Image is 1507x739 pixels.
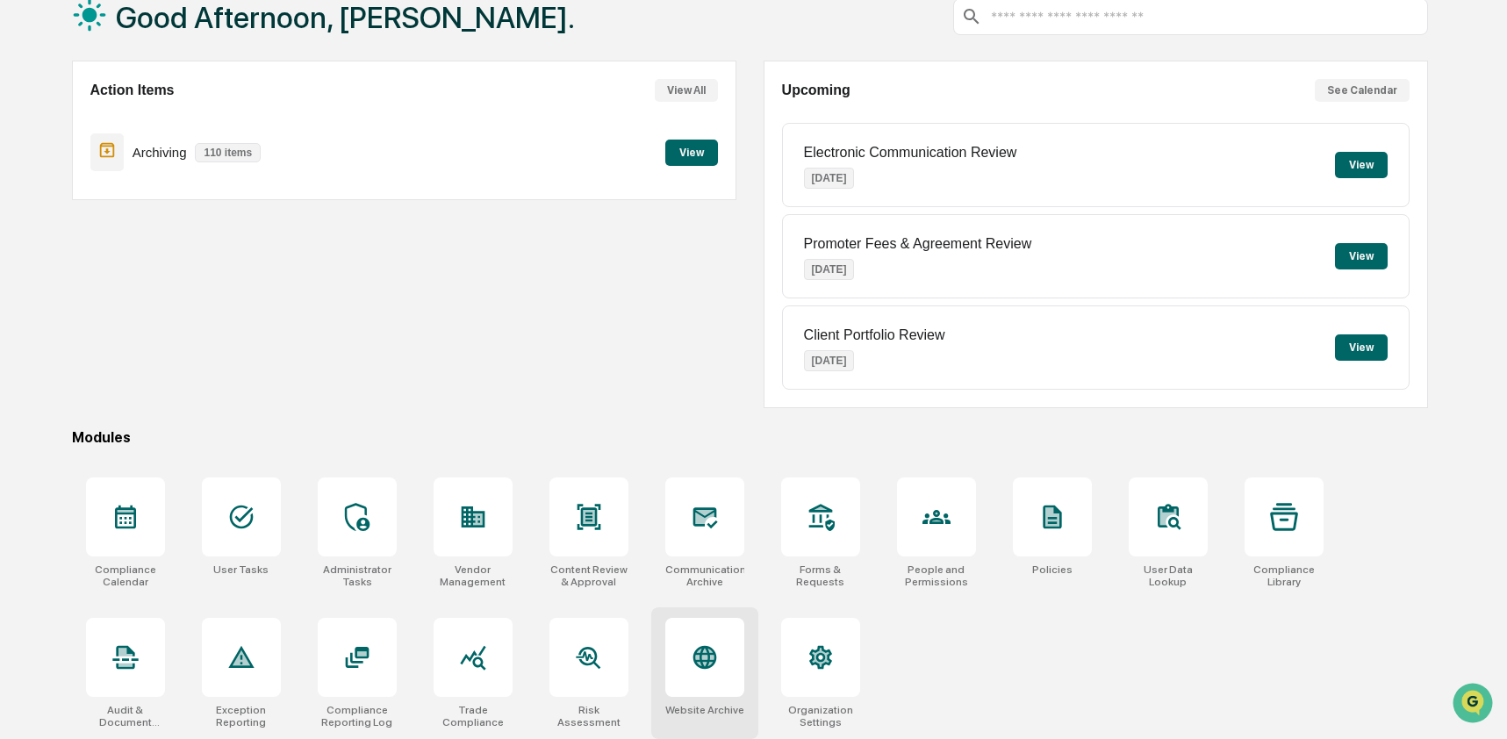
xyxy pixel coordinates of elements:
button: See Calendar [1315,79,1410,102]
div: Administrator Tasks [318,563,397,588]
div: 🔎 [18,256,32,270]
a: Powered byPylon [124,297,212,311]
div: Risk Assessment [549,704,628,728]
div: People and Permissions [897,563,976,588]
h2: Action Items [90,83,175,98]
a: 🖐️Preclearance [11,214,120,246]
p: [DATE] [804,168,855,189]
p: How can we help? [18,37,319,65]
div: Trade Compliance [434,704,513,728]
button: View All [655,79,718,102]
div: 🖐️ [18,223,32,237]
span: Attestations [145,221,218,239]
h2: Upcoming [782,83,850,98]
iframe: Open customer support [1451,681,1498,728]
p: 110 items [195,143,261,162]
span: Data Lookup [35,255,111,272]
p: Client Portfolio Review [804,327,945,343]
div: Content Review & Approval [549,563,628,588]
div: Vendor Management [434,563,513,588]
div: Policies [1032,563,1073,576]
div: Communications Archive [665,563,744,588]
p: Promoter Fees & Agreement Review [804,236,1032,252]
div: Audit & Document Logs [86,704,165,728]
p: Archiving [133,145,187,160]
button: View [1335,243,1388,269]
div: Compliance Reporting Log [318,704,397,728]
a: 🔎Data Lookup [11,248,118,279]
div: Compliance Library [1245,563,1324,588]
span: Preclearance [35,221,113,239]
div: We're available if you need us! [60,152,222,166]
button: View [1335,334,1388,361]
img: 1746055101610-c473b297-6a78-478c-a979-82029cc54cd1 [18,134,49,166]
div: User Data Lookup [1129,563,1208,588]
div: Forms & Requests [781,563,860,588]
p: Electronic Communication Review [804,145,1017,161]
div: Exception Reporting [202,704,281,728]
button: Start new chat [298,140,319,161]
button: View [1335,152,1388,178]
div: Organization Settings [781,704,860,728]
div: Start new chat [60,134,288,152]
div: 🗄️ [127,223,141,237]
a: 🗄️Attestations [120,214,225,246]
div: Website Archive [665,704,744,716]
div: Modules [72,429,1428,446]
p: [DATE] [804,259,855,280]
p: [DATE] [804,350,855,371]
span: Pylon [175,298,212,311]
div: User Tasks [213,563,269,576]
div: Compliance Calendar [86,563,165,588]
button: View [665,140,718,166]
a: View [665,143,718,160]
